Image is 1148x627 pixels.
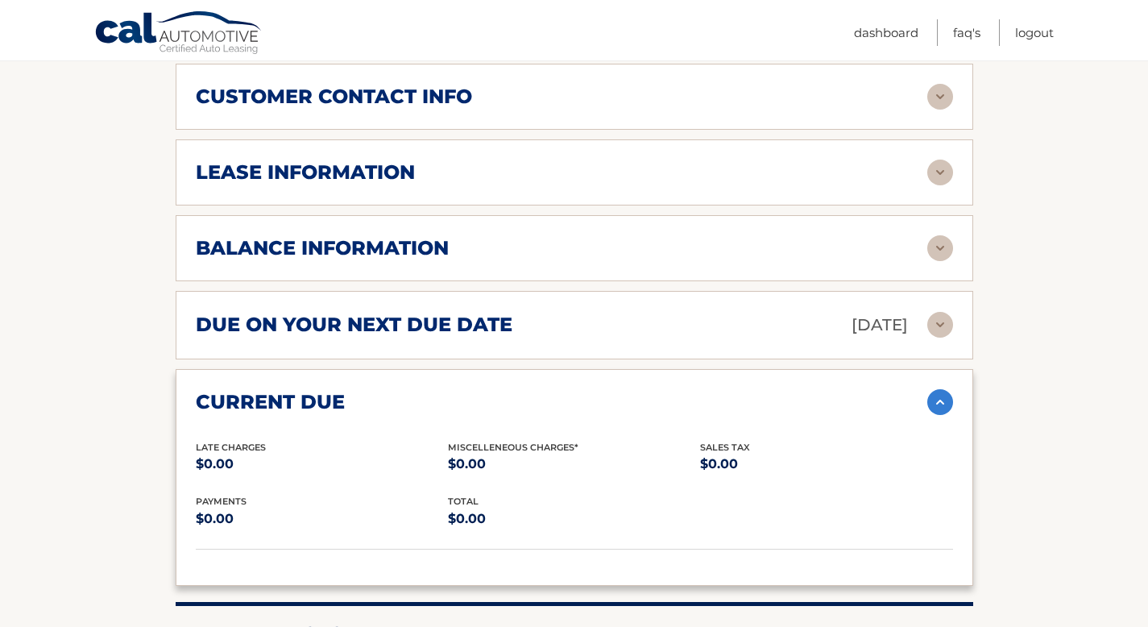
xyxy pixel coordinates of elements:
[94,10,263,57] a: Cal Automotive
[953,19,980,46] a: FAQ's
[927,160,953,185] img: accordion-rest.svg
[196,236,449,260] h2: balance information
[196,390,345,414] h2: current due
[196,313,512,337] h2: due on your next due date
[854,19,918,46] a: Dashboard
[196,442,266,453] span: Late Charges
[927,312,953,338] img: accordion-rest.svg
[448,453,700,475] p: $0.00
[448,442,578,453] span: Miscelleneous Charges*
[927,389,953,415] img: accordion-active.svg
[1015,19,1054,46] a: Logout
[196,160,415,185] h2: lease information
[196,85,472,109] h2: customer contact info
[196,508,448,530] p: $0.00
[852,311,908,339] p: [DATE]
[448,508,700,530] p: $0.00
[448,496,479,507] span: total
[196,453,448,475] p: $0.00
[700,442,750,453] span: Sales Tax
[927,235,953,261] img: accordion-rest.svg
[927,84,953,110] img: accordion-rest.svg
[196,496,247,507] span: payments
[700,453,952,475] p: $0.00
